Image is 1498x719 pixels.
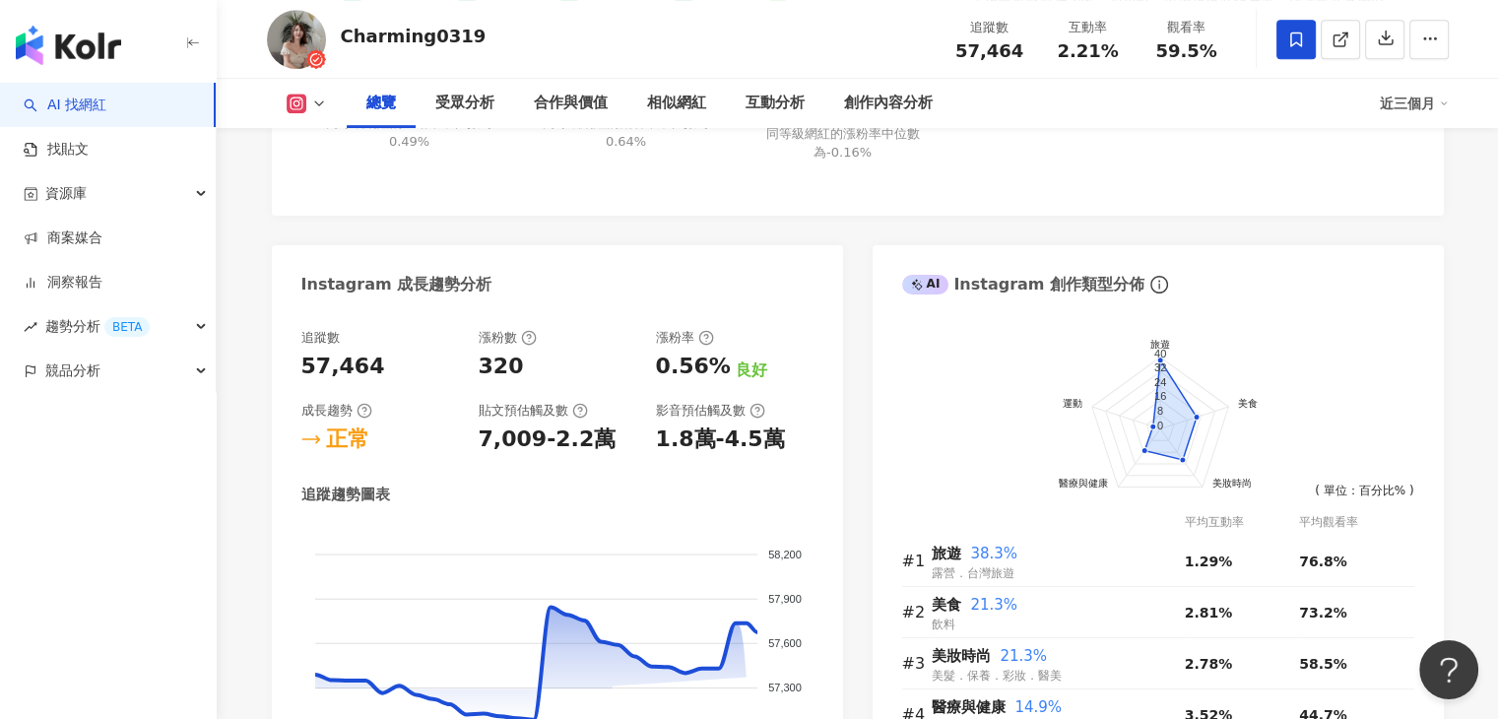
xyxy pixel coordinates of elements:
[435,92,494,115] div: 受眾分析
[479,402,588,420] div: 貼文預估觸及數
[1150,338,1170,349] text: 旅遊
[1051,18,1126,37] div: 互動率
[932,545,961,562] span: 旅遊
[1057,41,1118,61] span: 2.21%
[902,275,949,294] div: AI
[606,134,646,149] span: 0.64%
[656,402,765,420] div: 影音預估觸及數
[1299,554,1347,569] span: 76.8%
[768,637,802,649] tspan: 57,600
[366,92,396,115] div: 總覽
[479,352,524,382] div: 320
[656,329,714,347] div: 漲粉率
[1185,605,1233,621] span: 2.81%
[1185,656,1233,672] span: 2.78%
[326,425,369,455] div: 正常
[1185,513,1299,532] div: 平均互動率
[24,96,106,115] a: searchAI 找網紅
[970,545,1017,562] span: 38.3%
[1000,647,1047,665] span: 21.3%
[1156,405,1162,417] text: 8
[341,24,487,48] div: Charming0319
[1153,390,1165,402] text: 16
[932,566,1014,580] span: 露營．台灣旅遊
[24,273,102,293] a: 洞察報告
[746,92,805,115] div: 互動分析
[45,304,150,349] span: 趨勢分析
[1014,698,1062,716] span: 14.9%
[647,92,706,115] div: 相似網紅
[1185,554,1233,569] span: 1.29%
[902,651,932,676] div: #3
[1299,656,1347,672] span: 58.5%
[768,593,802,605] tspan: 57,900
[540,114,712,150] div: 同等級網紅的觀看率中位數為
[1153,361,1165,373] text: 32
[534,92,608,115] div: 合作與價值
[1299,513,1414,532] div: 平均觀看率
[1059,478,1108,489] text: 醫療與健康
[267,10,326,69] img: KOL Avatar
[902,549,932,573] div: #1
[768,682,802,693] tspan: 57,300
[952,18,1027,37] div: 追蹤數
[656,352,731,382] div: 0.56%
[479,329,537,347] div: 漲粉數
[932,669,1062,683] span: 美髮．保養．彩妝．醫美
[1155,41,1216,61] span: 59.5%
[932,698,1006,716] span: 醫療與健康
[301,402,372,420] div: 成長趨勢
[1299,605,1347,621] span: 73.2%
[45,171,87,216] span: 資源庫
[902,274,1144,295] div: Instagram 創作類型分佈
[24,229,102,248] a: 商案媒合
[1147,273,1171,296] span: info-circle
[955,40,1023,61] span: 57,464
[1062,398,1081,409] text: 運動
[45,349,100,393] span: 競品分析
[301,485,390,505] div: 追蹤趨勢圖表
[932,596,961,614] span: 美食
[656,425,785,455] div: 1.8萬-4.5萬
[970,596,1017,614] span: 21.3%
[768,548,802,559] tspan: 58,200
[24,140,89,160] a: 找貼文
[323,114,495,150] div: 同等級網紅的互動率中位數為
[301,329,340,347] div: 追蹤數
[756,125,929,161] div: 同等級網紅的漲粉率中位數為
[1153,347,1165,359] text: 40
[736,359,767,381] div: 良好
[104,317,150,337] div: BETA
[24,320,37,334] span: rise
[1238,398,1258,409] text: 美食
[301,274,492,295] div: Instagram 成長趨勢分析
[1156,419,1162,430] text: 0
[844,92,933,115] div: 創作內容分析
[1153,376,1165,388] text: 24
[1419,640,1478,699] iframe: Help Scout Beacon - Open
[826,145,872,160] span: -0.16%
[389,134,429,149] span: 0.49%
[1211,478,1251,489] text: 美妝時尚
[301,352,385,382] div: 57,464
[1380,88,1449,119] div: 近三個月
[1149,18,1224,37] div: 觀看率
[932,618,955,631] span: 飲料
[902,600,932,624] div: #2
[932,647,991,665] span: 美妝時尚
[479,425,617,455] div: 7,009-2.2萬
[16,26,121,65] img: logo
